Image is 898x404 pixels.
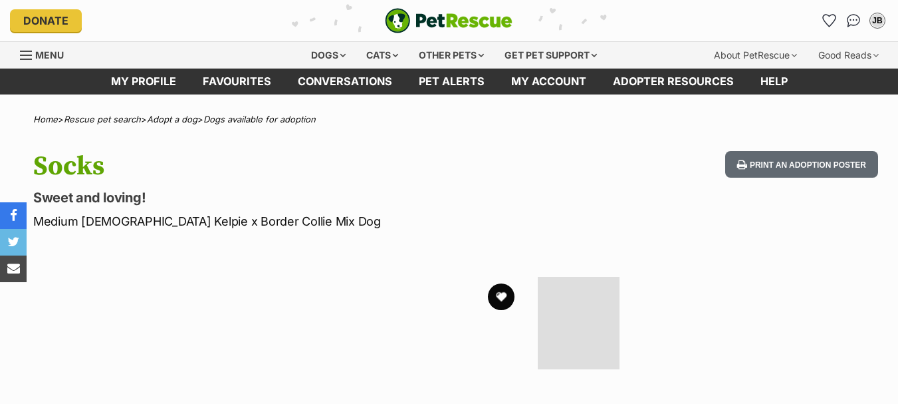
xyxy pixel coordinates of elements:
[33,188,548,207] p: Sweet and loving!
[495,42,606,69] div: Get pet support
[64,114,141,124] a: Rescue pet search
[284,69,405,95] a: conversations
[541,284,616,359] img: Photo of Socks
[843,10,864,31] a: Conversations
[819,10,888,31] ul: Account quick links
[409,42,493,69] div: Other pets
[405,69,498,95] a: Pet alerts
[625,281,707,363] img: Photo of Socks
[203,114,316,124] a: Dogs available for adoption
[705,42,806,69] div: About PetRescue
[10,9,82,32] a: Donate
[867,10,888,31] button: My account
[33,114,58,124] a: Home
[600,69,747,95] a: Adopter resources
[385,8,512,33] img: logo-e224e6f780fb5917bec1dbf3a21bbac754714ae5b6737aabdf751b685950b380.svg
[498,69,600,95] a: My account
[20,42,73,66] a: Menu
[747,69,801,95] a: Help
[98,69,189,95] a: My profile
[385,8,512,33] a: PetRescue
[819,10,840,31] a: Favourites
[147,114,197,124] a: Adopt a dog
[357,42,407,69] div: Cats
[33,212,548,230] p: Medium [DEMOGRAPHIC_DATA] Kelpie x Border Collie Mix Dog
[712,281,794,363] img: Photo of Socks
[871,14,884,27] div: JB
[847,14,861,27] img: chat-41dd97257d64d25036548639549fe6c8038ab92f7586957e7f3b1b290dea8141.svg
[809,42,888,69] div: Good Reads
[189,69,284,95] a: Favourites
[488,284,514,310] button: favourite
[35,49,64,61] span: Menu
[302,42,355,69] div: Dogs
[725,151,878,178] button: Print an adoption poster
[33,151,548,182] h1: Socks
